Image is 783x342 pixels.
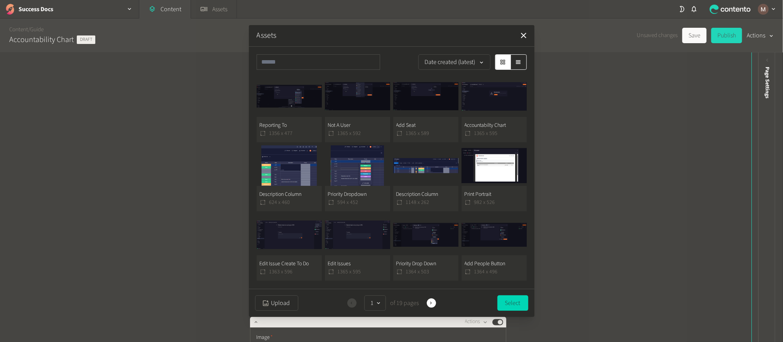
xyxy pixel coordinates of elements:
button: Assets [257,30,277,41]
span: of 19 pages [389,298,419,308]
button: Select [497,295,528,311]
button: 1 [364,295,386,311]
button: Date created (latest) [418,54,490,70]
button: Upload [255,295,298,311]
